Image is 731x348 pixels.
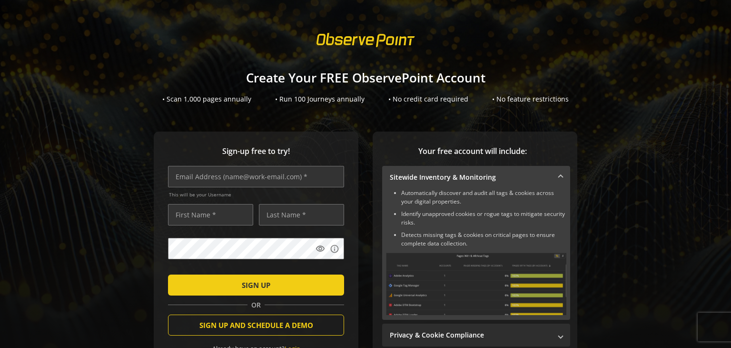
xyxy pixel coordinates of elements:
[401,189,566,206] li: Automatically discover and audit all tags & cookies across your digital properties.
[242,276,270,294] span: SIGN UP
[162,94,251,104] div: • Scan 1,000 pages annually
[382,189,570,320] div: Sitewide Inventory & Monitoring
[492,94,569,104] div: • No feature restrictions
[330,244,339,254] mat-icon: info
[259,204,344,225] input: Last Name *
[388,94,468,104] div: • No credit card required
[275,94,365,104] div: • Run 100 Journeys annually
[199,317,313,334] span: SIGN UP AND SCHEDULE A DEMO
[382,146,563,157] span: Your free account will include:
[390,173,551,182] mat-panel-title: Sitewide Inventory & Monitoring
[382,166,570,189] mat-expansion-panel-header: Sitewide Inventory & Monitoring
[168,146,344,157] span: Sign-up free to try!
[168,204,253,225] input: First Name *
[401,210,566,227] li: Identify unapproved cookies or rogue tags to mitigate security risks.
[169,191,344,198] span: This will be your Username
[168,166,344,187] input: Email Address (name@work-email.com) *
[316,244,325,254] mat-icon: visibility
[390,330,551,340] mat-panel-title: Privacy & Cookie Compliance
[247,300,265,310] span: OR
[401,231,566,248] li: Detects missing tags & cookies on critical pages to ensure complete data collection.
[168,275,344,296] button: SIGN UP
[168,315,344,336] button: SIGN UP AND SCHEDULE A DEMO
[382,324,570,347] mat-expansion-panel-header: Privacy & Cookie Compliance
[386,253,566,315] img: Sitewide Inventory & Monitoring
